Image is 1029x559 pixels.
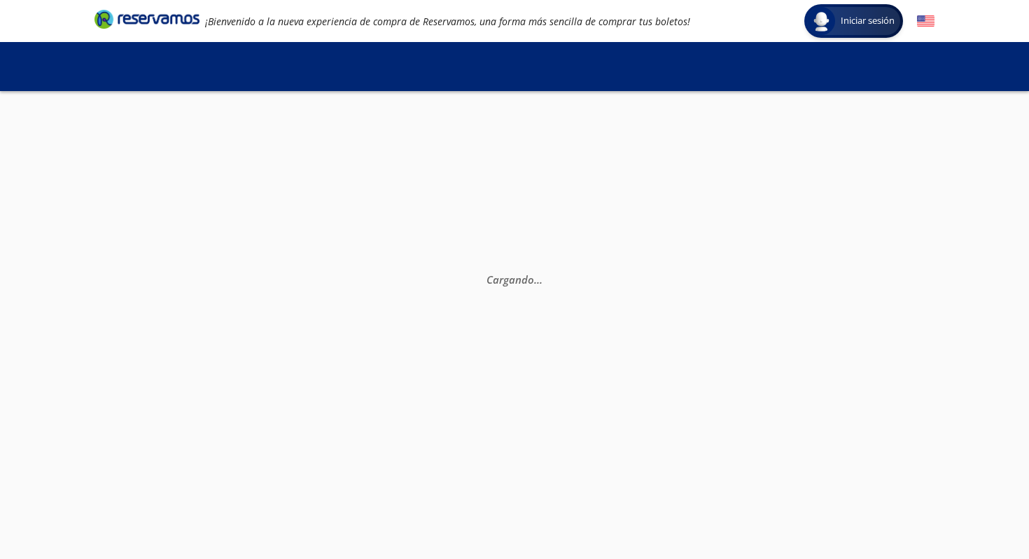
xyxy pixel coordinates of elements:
button: English [917,13,934,30]
span: . [534,272,537,287]
span: . [540,272,542,287]
span: . [537,272,540,287]
a: Brand Logo [94,8,199,34]
i: Brand Logo [94,8,199,29]
em: ¡Bienvenido a la nueva experiencia de compra de Reservamos, una forma más sencilla de comprar tus... [205,15,690,28]
em: Cargando [486,272,542,287]
span: Iniciar sesión [835,14,900,28]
